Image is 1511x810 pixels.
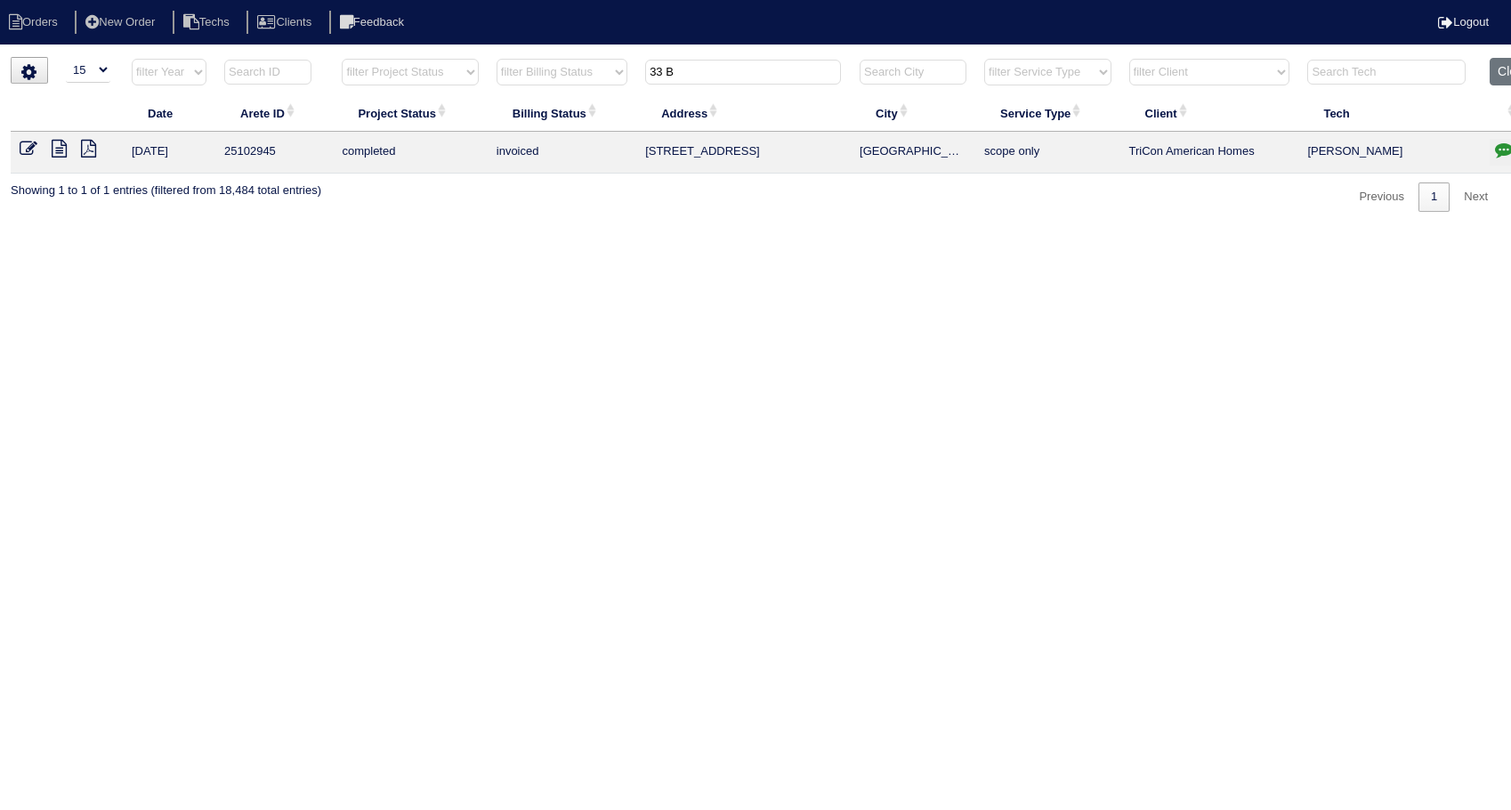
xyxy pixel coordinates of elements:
a: Clients [246,15,326,28]
td: [PERSON_NAME] [1298,132,1481,174]
th: Project Status: activate to sort column ascending [333,94,487,132]
th: Address: activate to sort column ascending [636,94,851,132]
td: TriCon American Homes [1120,132,1299,174]
a: 1 [1418,182,1450,212]
a: Techs [173,15,244,28]
a: New Order [75,15,169,28]
td: [STREET_ADDRESS] [636,132,851,174]
input: Search Address [645,60,841,85]
th: Billing Status: activate to sort column ascending [488,94,636,132]
input: Search Tech [1307,60,1466,85]
a: Next [1451,182,1500,212]
input: Search City [860,60,966,85]
th: Date [123,94,215,132]
td: invoiced [488,132,636,174]
th: Tech [1298,94,1481,132]
th: Arete ID: activate to sort column ascending [215,94,333,132]
a: Previous [1346,182,1417,212]
div: Showing 1 to 1 of 1 entries (filtered from 18,484 total entries) [11,174,321,198]
td: scope only [975,132,1119,174]
th: Client: activate to sort column ascending [1120,94,1299,132]
li: Clients [246,11,326,35]
td: completed [333,132,487,174]
input: Search ID [224,60,311,85]
td: 25102945 [215,132,333,174]
a: Logout [1438,15,1489,28]
li: Techs [173,11,244,35]
th: Service Type: activate to sort column ascending [975,94,1119,132]
li: Feedback [329,11,418,35]
th: City: activate to sort column ascending [851,94,975,132]
li: New Order [75,11,169,35]
td: [GEOGRAPHIC_DATA] [851,132,975,174]
td: [DATE] [123,132,215,174]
